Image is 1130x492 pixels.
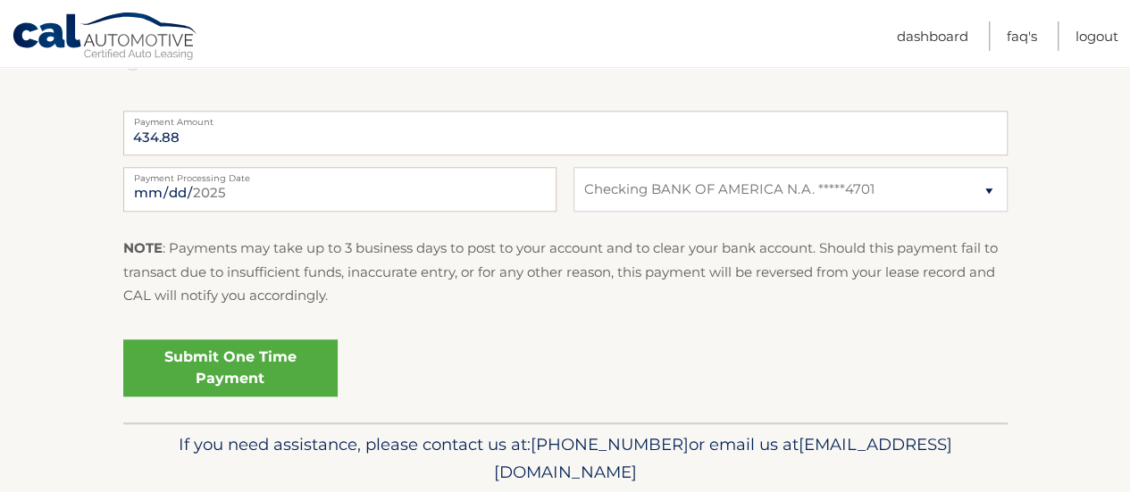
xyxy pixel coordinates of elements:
a: Submit One Time Payment [123,339,338,396]
p: : Payments may take up to 3 business days to post to your account and to clear your bank account.... [123,237,1008,307]
input: Payment Date [123,167,557,212]
a: Dashboard [897,21,968,51]
p: If you need assistance, please contact us at: or email us at [135,430,996,488]
a: Logout [1076,21,1118,51]
input: Payment Amount [123,111,1008,155]
strong: NOTE [123,239,163,256]
a: Cal Automotive [12,12,199,63]
label: Payment Processing Date [123,167,557,181]
span: [PHONE_NUMBER] [531,434,689,454]
label: Payment Amount [123,111,1008,125]
a: FAQ's [1007,21,1037,51]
